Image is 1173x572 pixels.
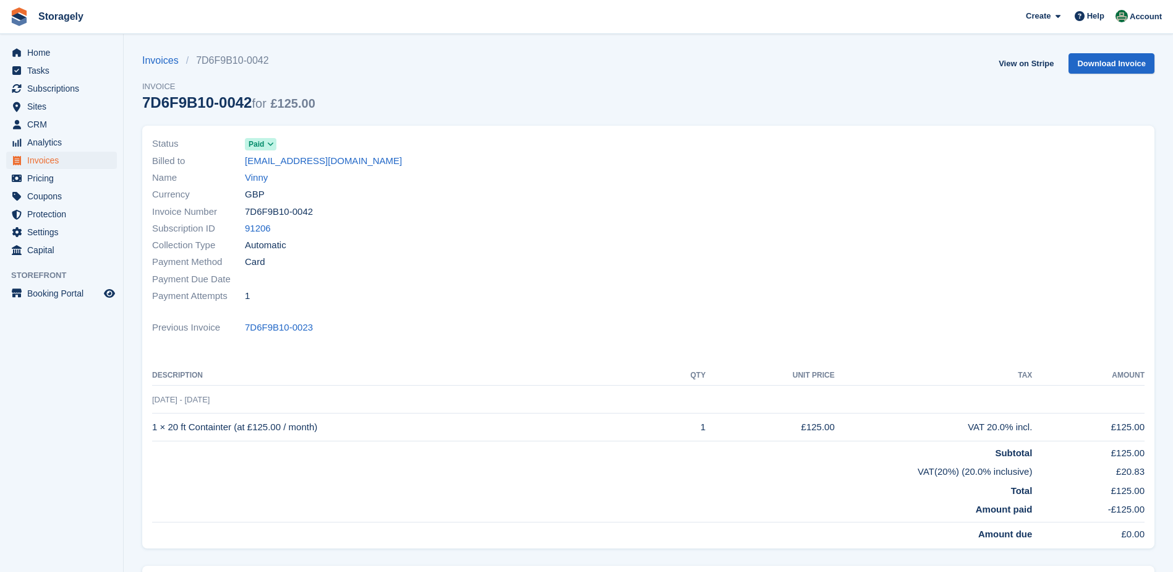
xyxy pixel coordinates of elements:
[995,448,1032,458] strong: Subtotal
[245,222,271,236] a: 91206
[1032,498,1145,522] td: -£125.00
[6,152,117,169] a: menu
[245,205,313,219] span: 7D6F9B10-0042
[152,255,245,269] span: Payment Method
[976,504,1033,514] strong: Amount paid
[152,321,245,335] span: Previous Invoice
[27,170,101,187] span: Pricing
[245,255,265,269] span: Card
[1032,441,1145,460] td: £125.00
[27,188,101,205] span: Coupons
[6,285,117,302] a: menu
[978,529,1033,539] strong: Amount due
[706,366,835,386] th: Unit Price
[27,62,101,79] span: Tasks
[1068,53,1154,74] a: Download Invoice
[152,154,245,168] span: Billed to
[152,205,245,219] span: Invoice Number
[6,170,117,187] a: menu
[252,97,266,110] span: for
[152,289,245,303] span: Payment Attempts
[6,134,117,151] a: menu
[1032,522,1145,541] td: £0.00
[142,80,315,93] span: Invoice
[27,152,101,169] span: Invoices
[27,44,101,61] span: Home
[152,395,210,404] span: [DATE] - [DATE]
[6,241,117,259] a: menu
[27,134,101,151] span: Analytics
[245,321,313,335] a: 7D6F9B10-0023
[1032,366,1145,386] th: Amount
[33,6,88,27] a: Storagely
[706,414,835,441] td: £125.00
[1115,10,1128,22] img: Stora Rotala Users
[152,137,245,151] span: Status
[1087,10,1104,22] span: Help
[270,97,315,110] span: £125.00
[152,460,1032,479] td: VAT(20%) (20.0% inclusive)
[152,188,245,202] span: Currency
[245,289,250,303] span: 1
[1032,460,1145,479] td: £20.83
[659,414,706,441] td: 1
[152,222,245,236] span: Subscription ID
[6,62,117,79] a: menu
[152,272,245,287] span: Payment Due Date
[6,188,117,205] a: menu
[6,206,117,223] a: menu
[152,414,659,441] td: 1 × 20 ft Containter (at £125.00 / month)
[142,94,315,111] div: 7D6F9B10-0042
[835,366,1033,386] th: Tax
[6,116,117,133] a: menu
[6,80,117,97] a: menu
[6,98,117,115] a: menu
[6,44,117,61] a: menu
[152,171,245,185] span: Name
[27,241,101,259] span: Capital
[102,286,117,301] a: Preview store
[245,188,265,202] span: GBP
[245,154,402,168] a: [EMAIL_ADDRESS][DOMAIN_NAME]
[835,420,1033,435] div: VAT 20.0% incl.
[6,223,117,241] a: menu
[1130,11,1162,23] span: Account
[1011,485,1033,496] strong: Total
[27,223,101,241] span: Settings
[142,53,315,68] nav: breadcrumbs
[1026,10,1051,22] span: Create
[27,285,101,302] span: Booking Portal
[994,53,1059,74] a: View on Stripe
[1032,414,1145,441] td: £125.00
[152,238,245,253] span: Collection Type
[27,98,101,115] span: Sites
[249,139,264,150] span: Paid
[27,116,101,133] span: CRM
[152,366,659,386] th: Description
[11,269,123,282] span: Storefront
[27,80,101,97] span: Subscriptions
[1032,479,1145,498] td: £125.00
[142,53,186,68] a: Invoices
[27,206,101,223] span: Protection
[10,7,28,26] img: stora-icon-8386f47178a22dfd0bd8f6a31ec36ba5ce8667c1dd55bd0f319d3a0aa187defe.svg
[245,171,268,185] a: Vinny
[659,366,706,386] th: QTY
[245,238,286,253] span: Automatic
[245,137,276,151] a: Paid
